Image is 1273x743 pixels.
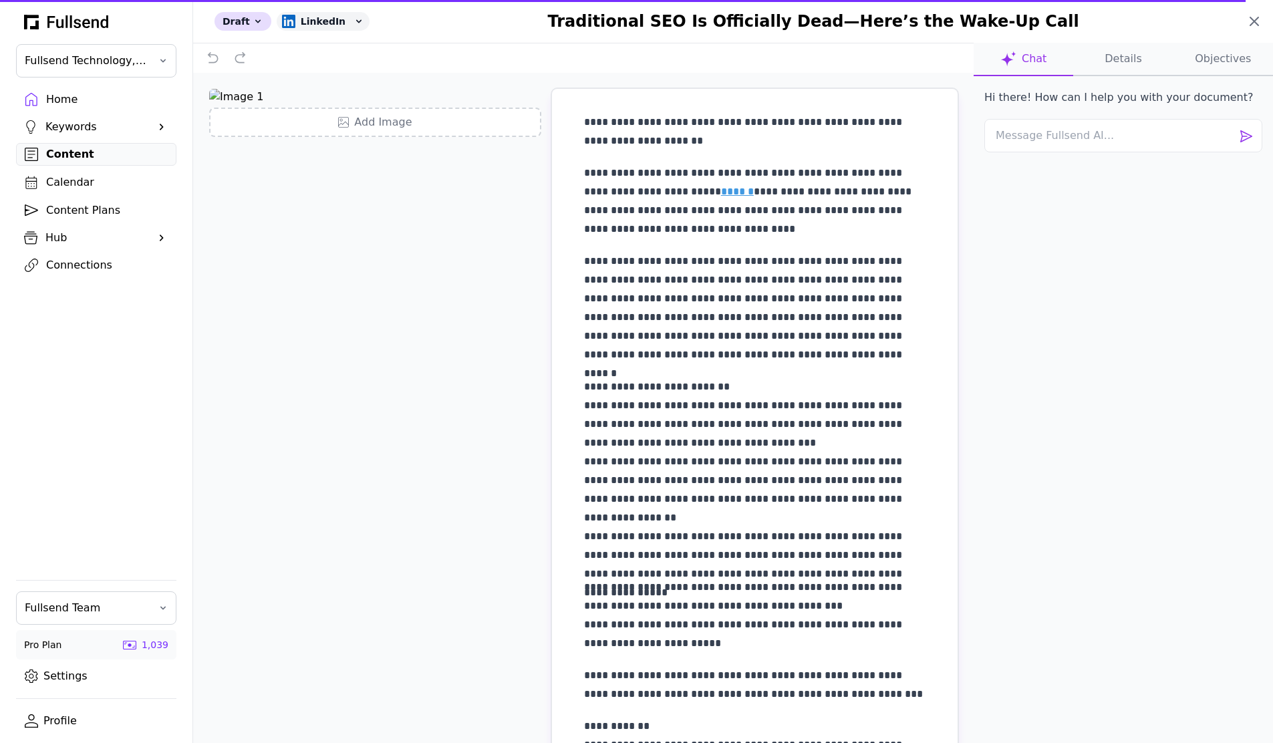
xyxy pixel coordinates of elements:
p: Hi there! How can I help you with your document? [984,90,1253,106]
div: Add Image [221,114,529,130]
button: Chat [974,43,1073,76]
img: Image 1 [209,89,541,105]
h1: Traditional SEO Is Officially Dead—Here’s the Wake-Up Call [466,11,1161,32]
div: LinkedIn [277,12,370,31]
button: Objectives [1173,43,1273,76]
button: Add Image [209,108,541,137]
div: Draft [215,12,271,31]
button: Details [1073,43,1173,76]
